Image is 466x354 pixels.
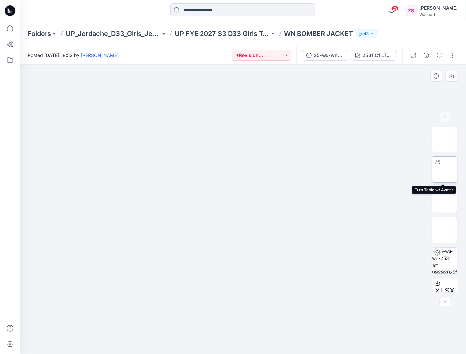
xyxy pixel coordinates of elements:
p: 45 [364,30,369,37]
span: XLSX [435,285,455,297]
a: UP FYE 2027 S3 D33 Girls Tops & Bottoms Jordache [175,29,269,38]
button: 25-wu-wn-2531 1st 09292025fa26 [302,50,348,61]
button: 2531 C1 LTWS [351,50,397,61]
span: Posted [DATE] 18:52 by [28,52,119,59]
div: 2531 C1 LTWS [362,52,393,59]
a: [PERSON_NAME] [81,52,119,58]
img: 25-wu-wn-2531 1st 09292025fa26 2531 C1 LTWS [432,248,458,274]
div: ZS [405,5,417,16]
a: Folders [28,29,51,38]
button: Details [421,50,432,61]
a: UP_Jordache_D33_Girls_Jeans [66,29,160,38]
div: 25-wu-wn-2531 1st 09292025fa26 [314,52,344,59]
span: 29 [391,6,399,11]
div: Walmart [419,12,458,17]
p: WN BOMBER JACKET [284,29,353,38]
button: 45 [356,29,377,38]
div: [PERSON_NAME] [419,4,458,12]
